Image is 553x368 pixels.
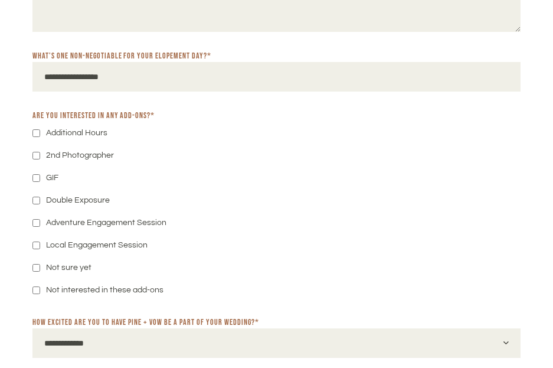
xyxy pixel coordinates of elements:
[46,170,58,186] label: GIF
[46,147,114,164] label: 2nd Photographer
[46,259,91,276] label: Not sure yet
[46,125,107,141] label: Additional Hours
[46,214,166,231] label: Adventure Engagement Session
[46,192,110,209] label: Double Exposure
[46,282,163,298] label: Not interested in these add-ons
[46,237,148,253] label: Local Engagement Session
[32,317,259,328] label: How excited are you to have Pine + Vow be a part of your wedding?
[32,51,211,61] label: What’s one non-negotiable for your elopement day?
[32,110,155,121] label: Are you interested in any add-ons?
